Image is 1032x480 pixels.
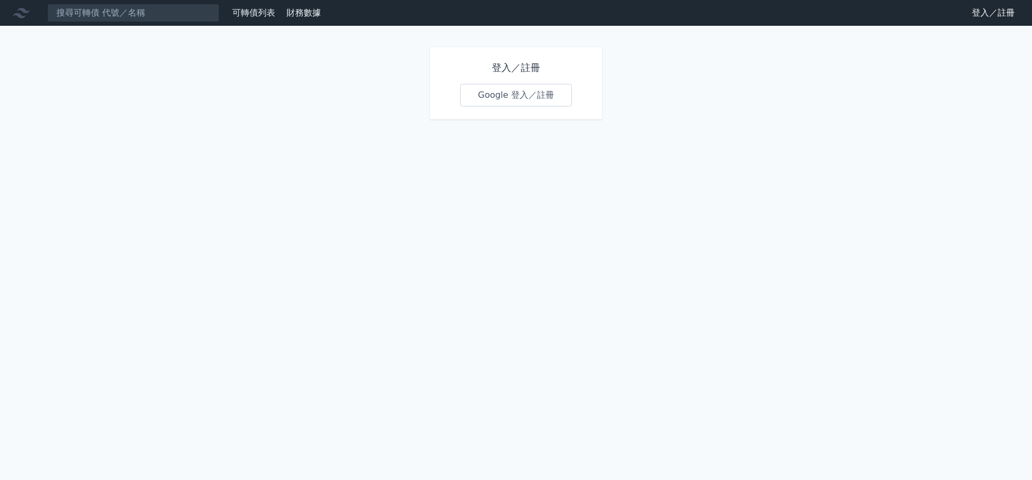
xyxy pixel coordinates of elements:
h1: 登入／註冊 [460,60,572,75]
a: 財務數據 [286,8,321,18]
a: 登入／註冊 [963,4,1023,22]
input: 搜尋可轉債 代號／名稱 [47,4,219,22]
a: 可轉債列表 [232,8,275,18]
a: Google 登入／註冊 [460,84,572,106]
